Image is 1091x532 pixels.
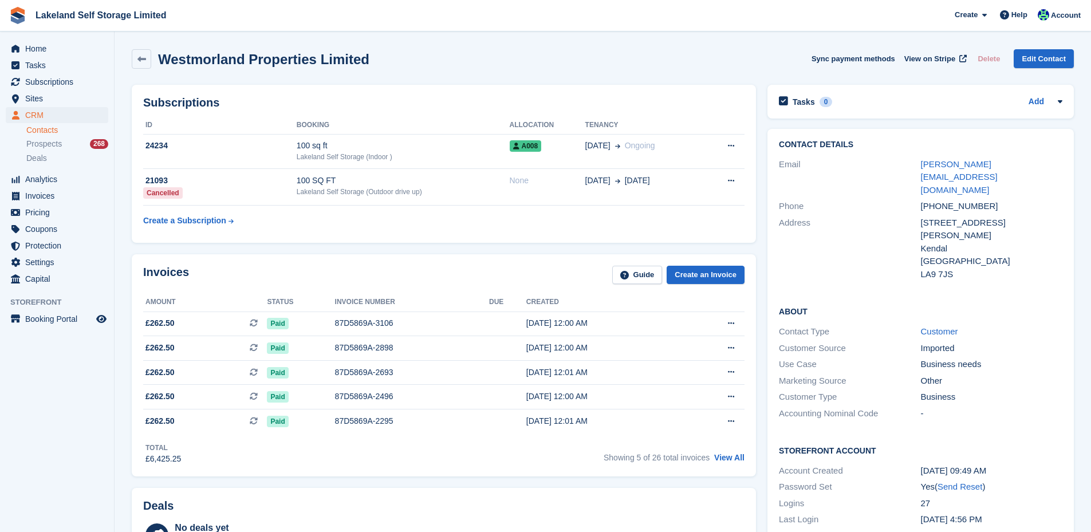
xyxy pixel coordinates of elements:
div: 87D5869A-2295 [335,415,489,427]
a: menu [6,74,108,90]
a: Add [1029,96,1044,109]
span: A008 [510,140,542,152]
th: ID [143,116,297,135]
span: Capital [25,271,94,287]
span: Paid [267,342,288,354]
h2: Contact Details [779,140,1062,149]
h2: Deals [143,499,174,513]
a: menu [6,204,108,220]
div: [PERSON_NAME] [921,229,1062,242]
a: Create a Subscription [143,210,234,231]
div: Lakeland Self Storage (Indoor ) [297,152,510,162]
h2: About [779,305,1062,317]
span: [DATE] [625,175,650,187]
h2: Subscriptions [143,96,745,109]
img: stora-icon-8386f47178a22dfd0bd8f6a31ec36ba5ce8667c1dd55bd0f319d3a0aa187defe.svg [9,7,26,24]
span: Create [955,9,978,21]
span: Analytics [25,171,94,187]
div: [DATE] 12:00 AM [526,391,683,403]
div: Lakeland Self Storage (Outdoor drive up) [297,187,510,197]
span: Prospects [26,139,62,149]
th: Status [267,293,334,312]
div: [DATE] 12:00 AM [526,317,683,329]
th: Amount [143,293,267,312]
div: Phone [779,200,920,213]
a: menu [6,254,108,270]
div: [GEOGRAPHIC_DATA] [921,255,1062,268]
h2: Storefront Account [779,444,1062,456]
div: [DATE] 12:01 AM [526,367,683,379]
div: [DATE] 09:49 AM [921,464,1062,478]
span: Home [25,41,94,57]
th: Tenancy [585,116,704,135]
div: Contact Type [779,325,920,338]
span: View on Stripe [904,53,955,65]
span: ( ) [935,482,985,491]
span: £262.50 [145,367,175,379]
span: Storefront [10,297,114,308]
div: Email [779,158,920,197]
a: menu [6,90,108,107]
div: Create a Subscription [143,215,226,227]
span: £262.50 [145,391,175,403]
a: Send Reset [938,482,982,491]
th: Due [489,293,526,312]
a: Prospects 268 [26,138,108,150]
div: - [921,407,1062,420]
span: CRM [25,107,94,123]
div: Last Login [779,513,920,526]
span: [DATE] [585,175,611,187]
span: £262.50 [145,342,175,354]
span: Showing 5 of 26 total invoices [604,453,710,462]
span: Tasks [25,57,94,73]
a: Edit Contact [1014,49,1074,68]
div: 87D5869A-2496 [335,391,489,403]
div: 24234 [143,140,297,152]
span: Deals [26,153,47,164]
h2: Westmorland Properties Limited [158,52,369,67]
span: Booking Portal [25,311,94,327]
a: [PERSON_NAME][EMAIL_ADDRESS][DOMAIN_NAME] [921,159,998,195]
div: Kendal [921,242,1062,255]
div: 100 SQ FT [297,175,510,187]
h2: Tasks [793,97,815,107]
th: Booking [297,116,510,135]
div: 100 sq ft [297,140,510,152]
div: Business needs [921,358,1062,371]
span: Paid [267,318,288,329]
span: [DATE] [585,140,611,152]
span: Invoices [25,188,94,204]
span: Paid [267,416,288,427]
div: 87D5869A-3106 [335,317,489,329]
div: Business [921,391,1062,404]
div: 0 [820,97,833,107]
button: Delete [973,49,1005,68]
div: Password Set [779,480,920,494]
a: menu [6,271,108,287]
a: Create an Invoice [667,266,745,285]
a: Customer [921,326,958,336]
div: Use Case [779,358,920,371]
div: [PHONE_NUMBER] [921,200,1062,213]
th: Invoice number [335,293,489,312]
a: menu [6,41,108,57]
div: LA9 7JS [921,268,1062,281]
div: Customer Type [779,391,920,404]
a: View All [714,453,745,462]
h2: Invoices [143,266,189,285]
a: menu [6,311,108,327]
div: Yes [921,480,1062,494]
a: menu [6,238,108,254]
div: Logins [779,497,920,510]
span: £262.50 [145,415,175,427]
a: menu [6,221,108,237]
span: Help [1011,9,1027,21]
th: Allocation [510,116,585,135]
a: menu [6,57,108,73]
div: Imported [921,342,1062,355]
a: View on Stripe [900,49,969,68]
a: Preview store [94,312,108,326]
a: menu [6,107,108,123]
span: Subscriptions [25,74,94,90]
span: Paid [267,391,288,403]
